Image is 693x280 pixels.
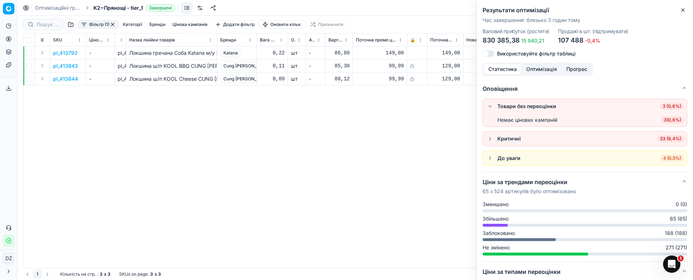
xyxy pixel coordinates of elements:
[661,116,684,124] span: 3 ( 0,6% )
[119,271,149,277] span: SKUs on page :
[89,49,112,57] div: -
[78,20,118,29] button: Фільтр (1)
[38,36,47,44] button: Expand all
[260,75,285,83] div: 0,09
[521,37,544,44] span: 15 940,21
[220,49,241,57] span: Katana
[38,61,47,70] button: Expand
[483,29,549,34] dt: Валовий прибуток (ростити)
[93,4,175,12] span: K2~Прянощі - tier_1Завершені
[291,37,296,43] span: Одиниці виміру
[118,49,123,57] div: pl_413792
[35,4,175,12] nav: breadcrumb
[670,215,687,222] span: 65 (65)
[53,49,78,57] button: pl_413792
[23,270,52,279] nav: pagination
[220,75,274,83] span: Cung [PERSON_NAME]
[356,49,404,57] div: 149,00
[291,75,303,83] div: шт
[497,103,556,110] div: Товари без переоцінки
[483,188,576,195] p: 65 з 524 артикулів було оптимізовано
[585,37,600,44] span: -0,4%
[309,49,322,57] div: -
[483,201,687,261] div: Ціни за трендами переоцінки65 з 524 артикулів було оптимізовано
[53,75,78,83] button: pl_413844
[3,253,14,264] button: DZ
[483,172,687,201] button: Ціни за трендами переоцінки65 з 524 артикулів було оптимізовано
[129,49,214,57] div: Локшина гречана Соба Katana м/у 220г
[466,75,496,83] div: 129,00
[483,79,687,99] button: Оповіщення
[220,62,274,70] span: Cung [PERSON_NAME]
[466,49,496,57] div: 149,00
[522,64,562,75] button: Оптимізація
[38,74,47,83] button: Expand
[154,271,157,277] strong: з
[483,17,687,24] p: Час завершення : близько 3 годин тому
[307,20,346,29] button: Призначити
[43,270,52,279] button: Go to next page
[260,62,285,70] div: 0,11
[33,270,42,279] button: 1
[129,62,214,70] div: Локшина ш/п KOOL BBQ CUNG [PERSON_NAME] 105г
[93,4,143,12] span: K2~Прянощі - tier_1
[291,62,303,70] div: шт
[158,271,161,277] strong: 3
[89,37,104,43] span: Цінова кампанія
[466,62,496,70] div: 129,00
[356,37,397,43] span: Поточна промо ціна
[220,37,236,43] span: Бренди
[146,4,175,12] span: Завершені
[147,20,168,29] button: Бренди
[484,64,522,75] button: Статистика
[678,255,684,261] span: 1
[118,75,123,83] div: pl_413844
[120,20,145,29] button: Категорії
[676,201,687,208] span: 0 (0)
[483,99,687,172] div: Оповіщення
[328,75,350,83] div: 88,12
[558,36,584,44] span: 107 488
[497,116,557,124] div: Немає цінових кампаній
[309,62,322,70] div: -
[212,20,258,29] button: Додати фільтр
[558,29,628,34] dt: Продажі в шт. (підтримувати)
[483,36,520,44] span: 830 385,38
[660,103,684,110] span: 3 (0,6%)
[60,271,96,277] span: Кількість на стр.
[430,75,460,83] div: 129,00
[328,37,343,43] span: Вартість
[356,75,404,83] div: 99,99
[118,62,123,70] div: pl_413843
[657,135,684,142] span: 53 (9,4%)
[35,4,81,12] a: Оптимізаційні групи
[38,48,47,57] button: Expand
[129,75,214,83] div: Локшина ш/п KOOL Cheese CUNG [PERSON_NAME] 91г
[430,49,460,57] div: 149,00
[36,21,59,28] input: Пошук по SKU або назві
[108,271,110,277] strong: 3
[430,62,460,70] div: 129,00
[104,271,106,277] strong: з
[89,62,112,70] div: -
[497,155,520,162] div: До уваги
[309,75,322,83] div: -
[483,230,515,237] span: Заблоковано
[663,255,680,273] iframe: Intercom live chat
[23,270,32,279] button: Go to previous page
[53,37,62,43] span: SKU
[291,49,303,57] div: шт
[483,6,687,14] h2: Результати оптимізації
[660,155,684,162] span: 4 (0,5%)
[170,20,210,29] button: Цінова кампанія
[356,62,404,70] div: 99,99
[260,49,285,57] div: 0,22
[497,135,521,142] div: Критичні
[129,37,175,43] span: Назва лінійки товарів
[497,51,576,56] label: Використовуйте фільтр таблиці
[483,215,509,222] span: Збільшено
[53,62,78,70] button: pl_413843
